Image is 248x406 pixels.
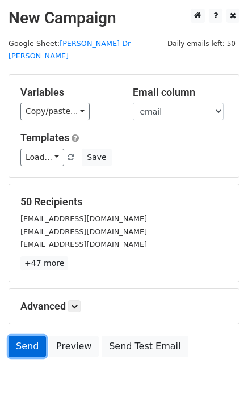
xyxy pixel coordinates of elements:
small: Google Sheet: [9,39,131,61]
h5: Advanced [20,300,228,312]
small: [EMAIL_ADDRESS][DOMAIN_NAME] [20,227,147,236]
a: Daily emails left: 50 [163,39,239,48]
a: Send Test Email [102,336,188,357]
a: +47 more [20,256,68,270]
a: Send [9,336,46,357]
h5: Variables [20,86,116,99]
a: [PERSON_NAME] Dr [PERSON_NAME] [9,39,131,61]
button: Save [82,149,111,166]
small: [EMAIL_ADDRESS][DOMAIN_NAME] [20,214,147,223]
span: Daily emails left: 50 [163,37,239,50]
h2: New Campaign [9,9,239,28]
iframe: Chat Widget [191,352,248,406]
a: Load... [20,149,64,166]
small: [EMAIL_ADDRESS][DOMAIN_NAME] [20,240,147,248]
h5: 50 Recipients [20,196,228,208]
h5: Email column [133,86,228,99]
a: Preview [49,336,99,357]
a: Copy/paste... [20,103,90,120]
a: Templates [20,132,69,143]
